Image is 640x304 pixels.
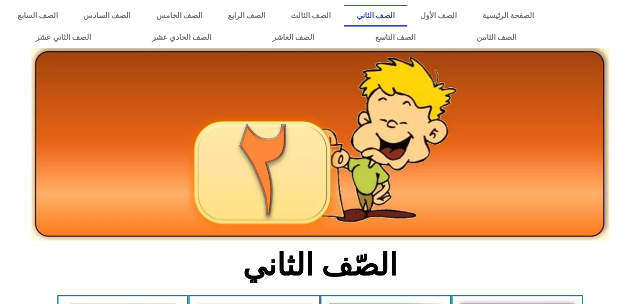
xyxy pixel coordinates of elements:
[5,5,71,27] a: الصف السابع
[242,27,344,48] a: الصف العاشر
[121,27,242,48] a: الصف الحادي عشر
[446,27,547,48] a: الصف الثامن
[344,5,407,27] a: الصف الثاني
[71,5,143,27] a: الصف السادس
[144,5,215,27] a: الصف الخامس
[163,247,477,284] h2: الصّف الثاني
[215,5,278,27] a: الصف الرابع
[278,5,343,27] a: الصف الثالث
[5,27,121,48] a: الصف الثاني عشر
[469,5,547,27] a: الصفحة الرئيسية
[407,5,469,27] a: الصف الأول
[344,27,446,48] a: الصف التاسع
